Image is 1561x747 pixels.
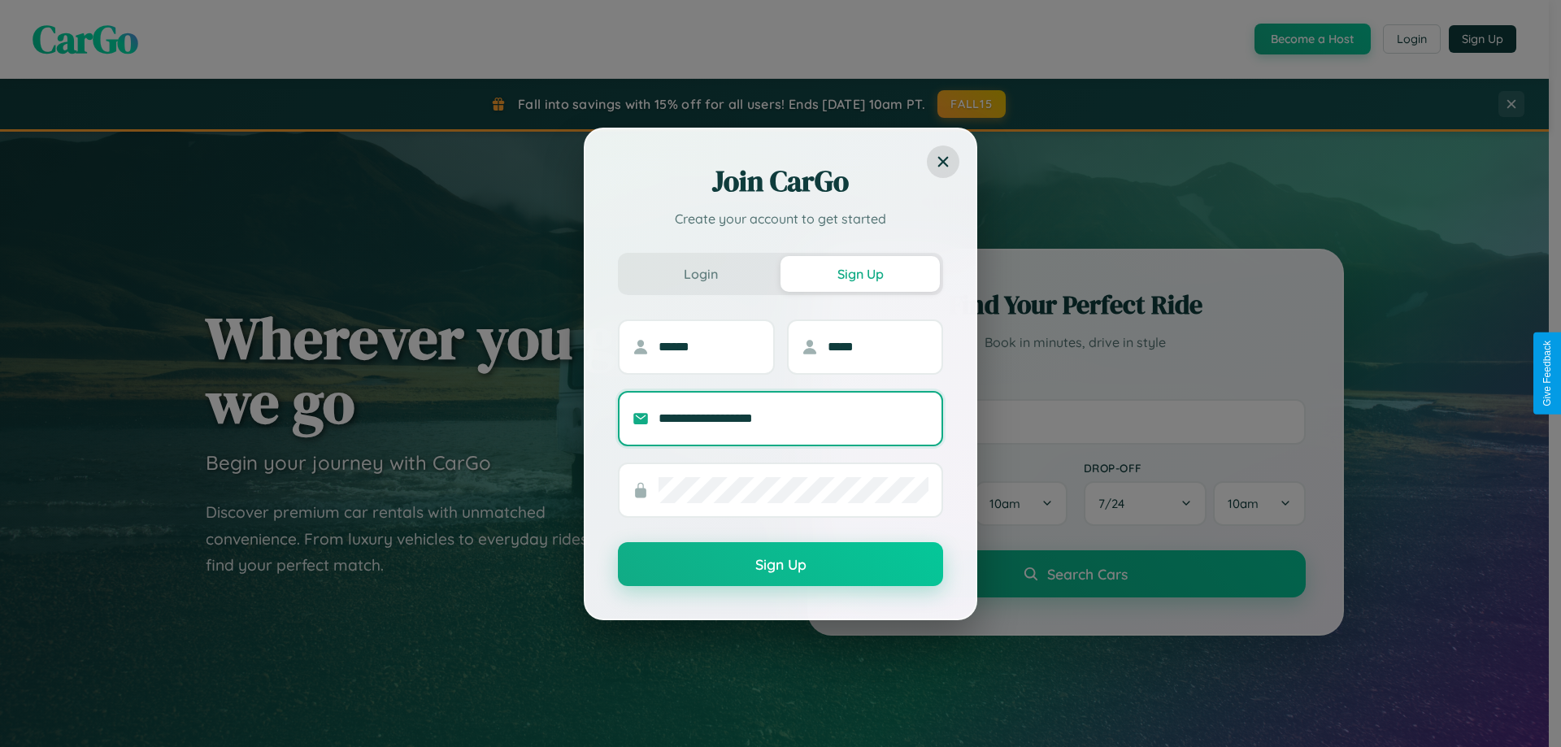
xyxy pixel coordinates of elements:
button: Sign Up [780,256,940,292]
h2: Join CarGo [618,162,943,201]
p: Create your account to get started [618,209,943,228]
button: Login [621,256,780,292]
div: Give Feedback [1541,341,1553,406]
button: Sign Up [618,542,943,586]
